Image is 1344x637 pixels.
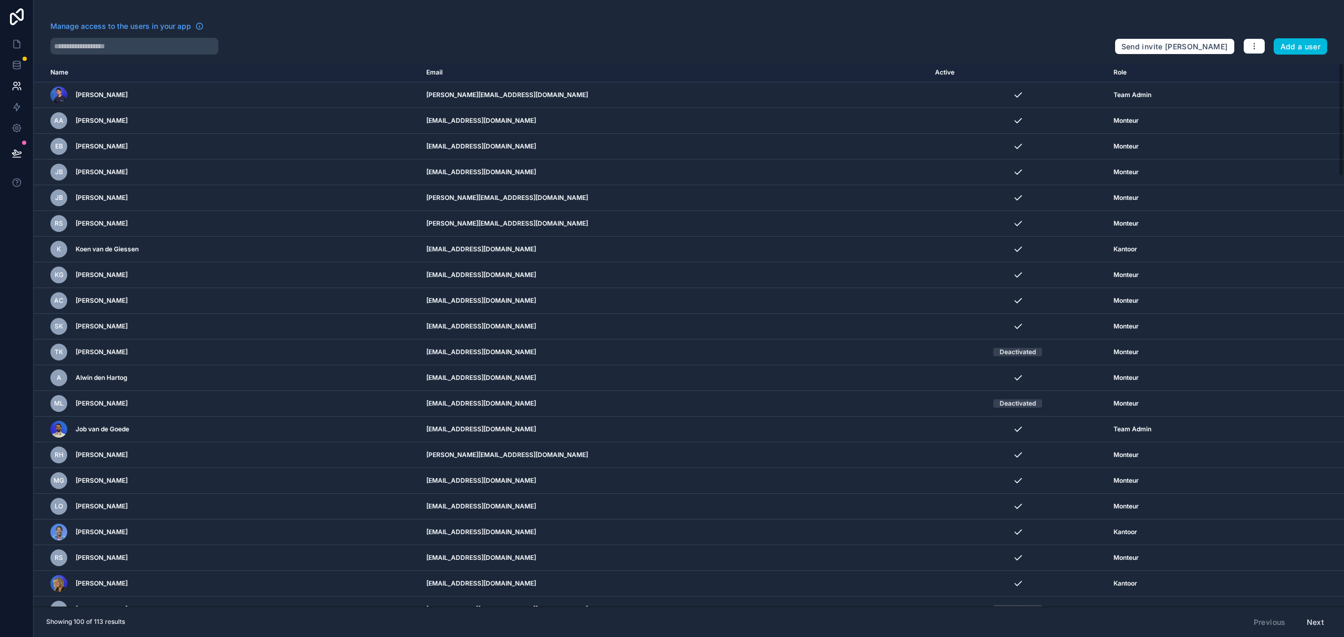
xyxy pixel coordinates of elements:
span: MG [54,476,64,485]
span: EB [55,142,63,151]
span: Kantoor [1114,579,1137,588]
td: [PERSON_NAME][EMAIL_ADDRESS][DOMAIN_NAME] [420,185,929,211]
span: Showing 100 of 113 results [46,618,125,626]
span: JB [55,194,63,202]
span: [PERSON_NAME] [76,116,128,125]
td: [PERSON_NAME][EMAIL_ADDRESS][DOMAIN_NAME] [420,597,929,622]
span: K [57,245,61,253]
span: Koen van de Giessen [76,245,139,253]
td: [EMAIL_ADDRESS][DOMAIN_NAME] [420,160,929,185]
th: Role [1107,63,1277,82]
span: [PERSON_NAME] [76,194,128,202]
td: [EMAIL_ADDRESS][DOMAIN_NAME] [420,314,929,339]
span: Monteur [1114,399,1139,408]
td: [EMAIL_ADDRESS][DOMAIN_NAME] [420,365,929,391]
span: [PERSON_NAME] [76,579,128,588]
span: KG [55,271,64,279]
th: Email [420,63,929,82]
span: [PERSON_NAME] [76,142,128,151]
span: Monteur [1114,476,1139,485]
span: [PERSON_NAME] [76,399,128,408]
span: Monteur [1114,296,1139,305]
span: Monteur [1114,502,1139,511]
td: [EMAIL_ADDRESS][DOMAIN_NAME] [420,237,929,262]
span: Monteur [1114,451,1139,459]
span: A [57,374,61,382]
span: JB [55,168,63,176]
span: [PERSON_NAME] [76,476,128,485]
span: [PERSON_NAME] [76,296,128,305]
button: Send invite [PERSON_NAME] [1115,38,1235,55]
span: Kantoor [1114,245,1137,253]
span: [PERSON_NAME] [76,219,128,228]
button: Next [1299,613,1331,631]
td: [EMAIL_ADDRESS][DOMAIN_NAME] [420,108,929,134]
span: Monteur [1114,605,1139,613]
span: Monteur [1114,219,1139,228]
span: [PERSON_NAME] [76,502,128,511]
span: AA [54,116,64,125]
span: AC [54,296,64,305]
span: [PERSON_NAME] [76,554,128,562]
td: [EMAIL_ADDRESS][DOMAIN_NAME] [420,545,929,571]
span: Monteur [1114,554,1139,562]
a: Manage access to the users in your app [50,21,204,31]
span: RS [55,554,63,562]
span: [PERSON_NAME] [76,528,128,536]
span: [PERSON_NAME] [76,322,128,331]
td: [EMAIL_ADDRESS][DOMAIN_NAME] [420,288,929,314]
td: [EMAIL_ADDRESS][DOMAIN_NAME] [420,519,929,545]
span: [PERSON_NAME] [76,348,128,356]
td: [EMAIL_ADDRESS][DOMAIN_NAME] [420,417,929,442]
span: [PERSON_NAME] [76,168,128,176]
div: Deactivated [1000,399,1036,408]
span: RS [55,219,63,228]
td: [EMAIL_ADDRESS][DOMAIN_NAME] [420,571,929,597]
button: Add a user [1274,38,1328,55]
span: Monteur [1114,322,1139,331]
span: Monteur [1114,271,1139,279]
span: LO [55,502,63,511]
span: ML [54,399,64,408]
th: Active [929,63,1107,82]
td: [PERSON_NAME][EMAIL_ADDRESS][DOMAIN_NAME] [420,211,929,237]
td: [EMAIL_ADDRESS][DOMAIN_NAME] [420,391,929,417]
th: Name [34,63,420,82]
span: [PERSON_NAME] [76,271,128,279]
div: Deactivated [1000,348,1036,356]
span: Monteur [1114,374,1139,382]
div: Deactivated [1000,605,1036,613]
span: Team Admin [1114,425,1151,433]
td: [EMAIL_ADDRESS][DOMAIN_NAME] [420,468,929,494]
span: RH [55,451,64,459]
td: [EMAIL_ADDRESS][DOMAIN_NAME] [420,134,929,160]
span: [PERSON_NAME] [76,605,128,613]
td: [EMAIL_ADDRESS][DOMAIN_NAME] [420,494,929,519]
span: Kantoor [1114,528,1137,536]
span: [PERSON_NAME] [76,91,128,99]
span: Monteur [1114,142,1139,151]
span: Manage access to the users in your app [50,21,191,31]
span: Monteur [1114,116,1139,125]
td: [EMAIL_ADDRESS][DOMAIN_NAME] [420,262,929,288]
span: SK [55,322,63,331]
span: Monteur [1114,168,1139,176]
span: [PERSON_NAME] [76,451,128,459]
span: Monteur [1114,348,1139,356]
span: TK [55,348,63,356]
span: Job van de Goede [76,425,129,433]
span: Monteur [1114,194,1139,202]
span: TK [55,605,63,613]
div: scrollable content [34,63,1344,607]
td: [PERSON_NAME][EMAIL_ADDRESS][DOMAIN_NAME] [420,442,929,468]
span: Team Admin [1114,91,1151,99]
td: [EMAIL_ADDRESS][DOMAIN_NAME] [420,339,929,365]
span: Alwin den Hartog [76,374,128,382]
td: [PERSON_NAME][EMAIL_ADDRESS][DOMAIN_NAME] [420,82,929,108]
